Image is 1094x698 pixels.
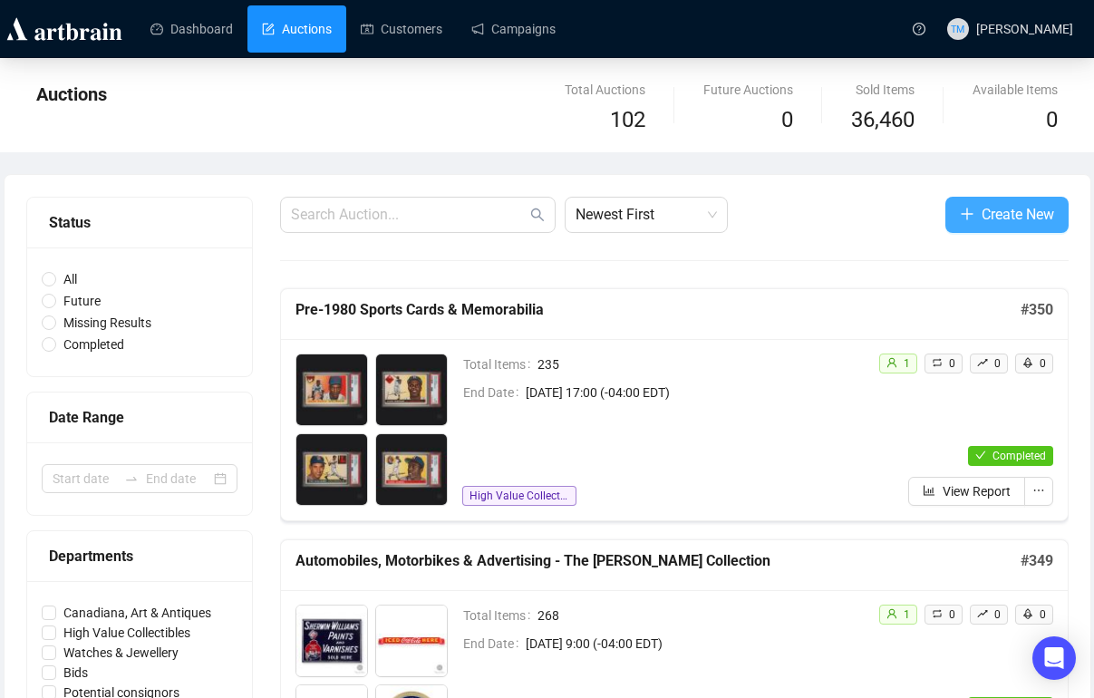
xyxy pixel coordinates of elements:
[463,634,526,654] span: End Date
[976,22,1073,36] span: [PERSON_NAME]
[36,83,107,105] span: Auctions
[949,608,955,621] span: 0
[56,623,198,643] span: High Value Collectibles
[960,207,974,221] span: plus
[932,357,943,368] span: retweet
[462,486,576,506] span: High Value Collectibles
[463,354,537,374] span: Total Items
[296,606,367,676] img: 1_1.jpg
[376,354,447,425] img: 2_1.jpg
[56,269,84,289] span: All
[361,5,442,53] a: Customers
[923,484,935,497] span: bar-chart
[994,608,1001,621] span: 0
[949,357,955,370] span: 0
[537,354,864,374] span: 235
[913,23,925,35] span: question-circle
[376,434,447,505] img: 4_1.jpg
[1022,357,1033,368] span: rocket
[291,204,527,226] input: Search Auction...
[886,357,897,368] span: user
[56,313,159,333] span: Missing Results
[1032,484,1045,497] span: ellipsis
[994,357,1001,370] span: 0
[56,334,131,354] span: Completed
[982,203,1054,226] span: Create New
[951,21,964,36] span: TM
[943,481,1011,501] span: View Report
[124,471,139,486] span: to
[781,107,793,132] span: 0
[146,469,210,489] input: End date
[1032,636,1076,680] div: Open Intercom Messenger
[576,198,717,232] span: Newest First
[537,606,864,625] span: 268
[975,450,986,460] span: check
[904,608,910,621] span: 1
[463,383,526,402] span: End Date
[56,663,95,683] span: Bids
[1040,608,1046,621] span: 0
[992,450,1046,462] span: Completed
[150,5,233,53] a: Dashboard
[1046,107,1058,132] span: 0
[977,608,988,619] span: rise
[945,197,1069,233] button: Create New
[296,434,367,505] img: 3_1.jpg
[1021,299,1053,321] h5: # 350
[49,545,230,567] div: Departments
[703,80,793,100] div: Future Auctions
[49,406,230,429] div: Date Range
[4,15,125,44] img: logo
[530,208,545,222] span: search
[463,606,537,625] span: Total Items
[53,469,117,489] input: Start date
[124,471,139,486] span: swap-right
[296,354,367,425] img: 1_1.jpg
[56,291,108,311] span: Future
[904,357,910,370] span: 1
[295,299,1021,321] h5: Pre-1980 Sports Cards & Memorabilia
[526,383,864,402] span: [DATE] 17:00 (-04:00 EDT)
[1040,357,1046,370] span: 0
[526,634,864,654] span: [DATE] 9:00 (-04:00 EDT)
[851,80,915,100] div: Sold Items
[471,5,556,53] a: Campaigns
[56,603,218,623] span: Canadiana, Art & Antiques
[977,357,988,368] span: rise
[886,608,897,619] span: user
[932,608,943,619] span: retweet
[262,5,332,53] a: Auctions
[851,103,915,138] span: 36,460
[973,80,1058,100] div: Available Items
[280,288,1069,521] a: Pre-1980 Sports Cards & Memorabilia#350Total Items235End Date[DATE] 17:00 (-04:00 EDT)High Value ...
[56,643,186,663] span: Watches & Jewellery
[908,477,1025,506] button: View Report
[1022,608,1033,619] span: rocket
[610,107,645,132] span: 102
[1021,550,1053,572] h5: # 349
[295,550,1021,572] h5: Automobiles, Motorbikes & Advertising - The [PERSON_NAME] Collection
[376,606,447,676] img: 2_1.jpg
[565,80,645,100] div: Total Auctions
[49,211,230,234] div: Status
